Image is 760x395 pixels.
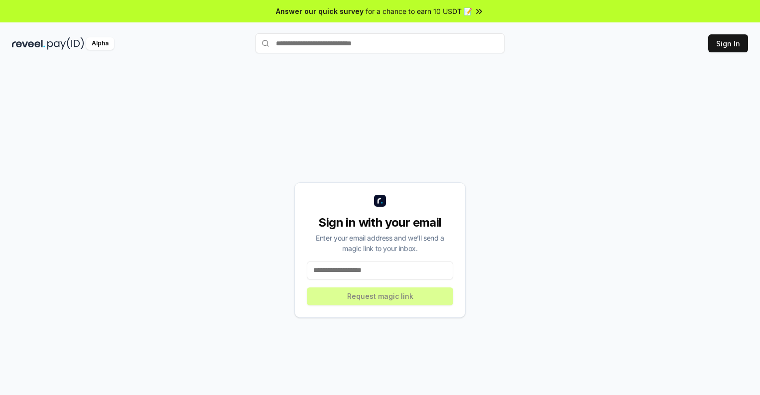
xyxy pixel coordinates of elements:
[86,37,114,50] div: Alpha
[366,6,472,16] span: for a chance to earn 10 USDT 📝
[12,37,45,50] img: reveel_dark
[307,215,453,231] div: Sign in with your email
[47,37,84,50] img: pay_id
[276,6,364,16] span: Answer our quick survey
[708,34,748,52] button: Sign In
[307,233,453,254] div: Enter your email address and we’ll send a magic link to your inbox.
[374,195,386,207] img: logo_small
